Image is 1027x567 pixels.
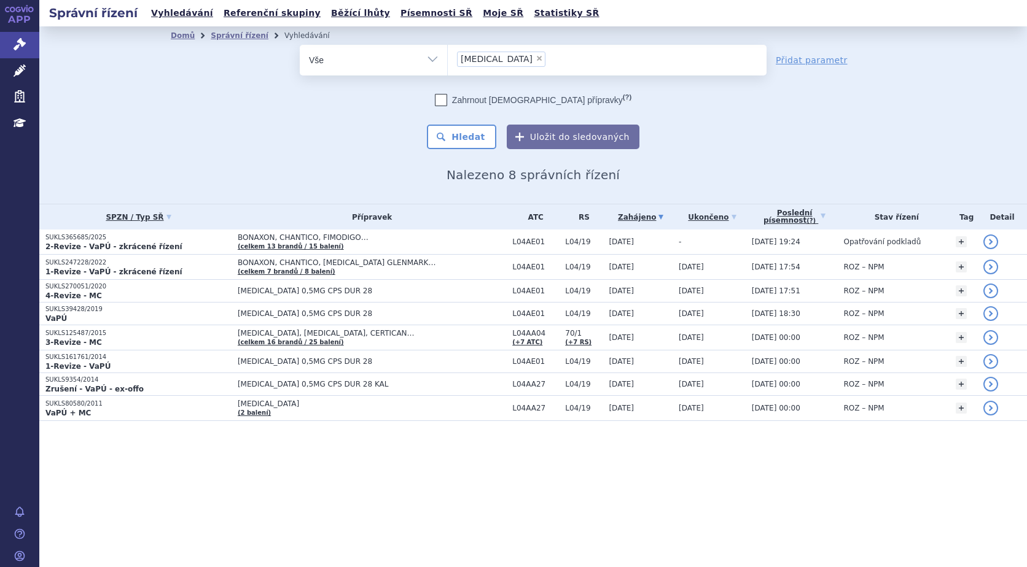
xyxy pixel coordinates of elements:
span: L04AE01 [512,309,559,318]
a: Písemnosti SŘ [397,5,476,21]
span: [DATE] [609,263,634,271]
th: Přípravek [232,204,506,229]
button: Hledat [427,125,496,149]
a: Vyhledávání [147,5,217,21]
p: SUKLS247228/2022 [45,258,232,267]
span: [MEDICAL_DATA], [MEDICAL_DATA], CERTICAN… [238,329,506,337]
a: detail [983,234,998,249]
a: + [956,356,967,367]
a: Poslednípísemnost(?) [752,204,838,229]
span: [DATE] 00:00 [752,404,800,412]
span: [DATE] [679,357,704,366]
a: (celkem 13 brandů / 15 balení) [238,243,344,250]
span: [DATE] [609,380,634,388]
a: (+7 RS) [565,339,592,345]
a: Domů [171,31,195,40]
strong: VaPÚ [45,314,67,323]
strong: VaPÚ + MC [45,409,91,417]
span: [DATE] 18:30 [752,309,800,318]
th: Tag [950,204,977,229]
span: [MEDICAL_DATA] 0,5MG CPS DUR 28 [238,309,506,318]
p: SUKLS270051/2020 [45,282,232,291]
a: Statistiky SŘ [530,5,603,21]
th: RS [559,204,603,229]
span: [DATE] [679,333,704,342]
a: (2 balení) [238,409,271,416]
span: BONAXON, CHANTICO, [MEDICAL_DATA] GLENMARK… [238,258,506,267]
a: detail [983,330,998,345]
span: [DATE] [609,237,634,246]
a: detail [983,377,998,391]
p: SUKLS161761/2014 [45,353,232,361]
span: [DATE] 00:00 [752,380,800,388]
a: Přidat parametr [776,54,848,66]
a: (celkem 16 brandů / 25 balení) [238,339,344,345]
input: [MEDICAL_DATA] [549,51,556,66]
a: Referenční skupiny [220,5,324,21]
span: [DATE] [609,309,634,318]
span: ROZ – NPM [844,333,884,342]
span: L04AE01 [512,263,559,271]
span: [DATE] [679,263,704,271]
span: [DATE] 00:00 [752,333,800,342]
span: [MEDICAL_DATA] [461,55,533,63]
span: [DATE] 00:00 [752,357,800,366]
a: + [956,236,967,247]
span: [DATE] [609,333,634,342]
button: Uložit do sledovaných [507,125,639,149]
p: SUKLS125487/2015 [45,329,232,337]
span: ROZ – NPM [844,404,884,412]
strong: 1-Revize - VaPÚ [45,362,111,371]
abbr: (?) [623,93,631,101]
span: [DATE] [609,287,634,295]
a: Moje SŘ [479,5,527,21]
a: (celkem 7 brandů / 8 balení) [238,268,335,275]
span: [DATE] [679,287,704,295]
span: Opatřování podkladů [844,237,921,246]
h2: Správní řízení [39,4,147,21]
th: Stav řízení [838,204,950,229]
span: L04AE01 [512,287,559,295]
a: + [956,261,967,272]
a: + [956,285,967,296]
span: × [536,55,543,62]
span: [MEDICAL_DATA] 0,5MG CPS DUR 28 [238,357,506,366]
a: detail [983,306,998,321]
a: detail [983,260,998,274]
strong: Zrušení - VaPÚ - ex-offo [45,385,144,393]
label: Zahrnout [DEMOGRAPHIC_DATA] přípravky [435,94,631,106]
span: [DATE] 17:51 [752,287,800,295]
span: L04AE01 [512,357,559,366]
th: Detail [977,204,1027,229]
strong: 4-Revize - MC [45,291,102,300]
abbr: (?) [806,217,816,225]
strong: 1-Revize - VaPÚ - zkrácené řízení [45,268,182,276]
a: detail [983,354,998,369]
strong: 2-Revize - VaPÚ - zkrácené řízení [45,242,182,251]
a: Běžící lhůty [327,5,394,21]
span: L04/19 [565,309,603,318]
span: L04/19 [565,237,603,246]
span: [MEDICAL_DATA] 0,5MG CPS DUR 28 [238,287,506,295]
span: 70/1 [565,329,603,337]
span: [DATE] [679,380,704,388]
a: Zahájeno [609,209,673,226]
span: ROZ – NPM [844,287,884,295]
span: L04/19 [565,404,603,412]
span: [DATE] [609,404,634,412]
span: L04/19 [565,263,603,271]
span: ROZ – NPM [844,309,884,318]
span: ROZ – NPM [844,380,884,388]
span: ROZ – NPM [844,357,884,366]
span: L04/19 [565,357,603,366]
span: BONAXON, CHANTICO, FIMODIGO… [238,233,506,242]
span: L04AE01 [512,237,559,246]
span: - [679,237,681,246]
span: Nalezeno 8 správních řízení [447,168,620,182]
span: [DATE] [679,309,704,318]
a: + [956,332,967,343]
a: detail [983,401,998,415]
span: L04AA04 [512,329,559,337]
th: ATC [506,204,559,229]
span: [DATE] 17:54 [752,263,800,271]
